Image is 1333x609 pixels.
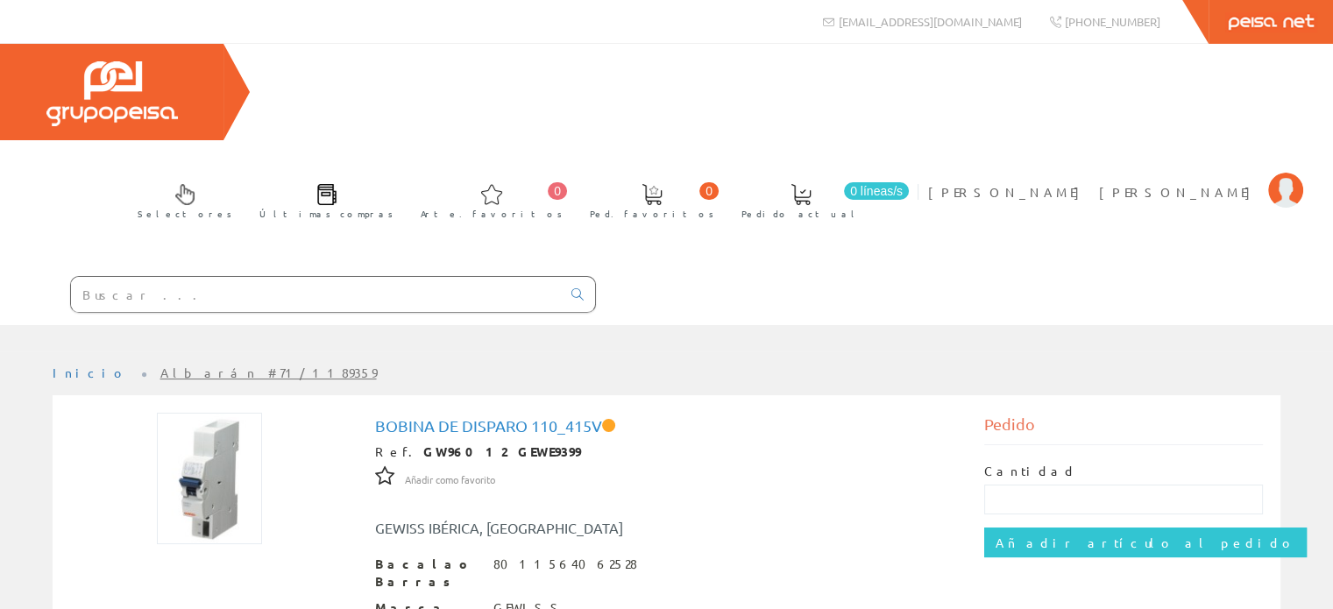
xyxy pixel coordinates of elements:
font: Bacalao Barras [375,556,472,589]
font: [EMAIL_ADDRESS][DOMAIN_NAME] [839,14,1022,29]
font: [PHONE_NUMBER] [1065,14,1160,29]
font: Ref. [375,443,423,459]
input: Añadir artículo al pedido [984,528,1307,557]
font: Pedido [984,414,1035,433]
font: Pedido actual [741,207,861,220]
img: Grupo Peisa [46,61,178,126]
img: Foto artículo Bobina de Disparo 110_415V (120.39473684211x150) [157,413,262,544]
font: Arte. favoritos [421,207,563,220]
font: 8011564062528 [493,556,637,571]
font: 0 líneas/s [850,184,903,198]
font: Selectores [138,207,232,220]
font: [PERSON_NAME] [PERSON_NAME] [928,184,1259,200]
font: Últimas compras [259,207,394,220]
a: Añadir como favorito [405,471,495,486]
a: Selectores [120,169,241,230]
font: 0 [554,184,561,198]
font: Añadir como favorito [405,472,495,486]
font: GW96012 GEWE9399 [423,443,581,459]
font: Bobina de Disparo 110_415V [375,416,602,435]
font: Ped. favoritos [590,207,714,220]
font: GEWISS IBÉRICA, [GEOGRAPHIC_DATA] [375,519,623,536]
font: 0 [705,184,713,198]
input: Buscar ... [71,277,561,312]
a: Últimas compras [242,169,402,230]
a: Albarán #71/1189359 [160,365,377,380]
a: [PERSON_NAME] [PERSON_NAME] [928,169,1303,186]
font: Cantidad [984,463,1077,478]
a: Inicio [53,365,127,380]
